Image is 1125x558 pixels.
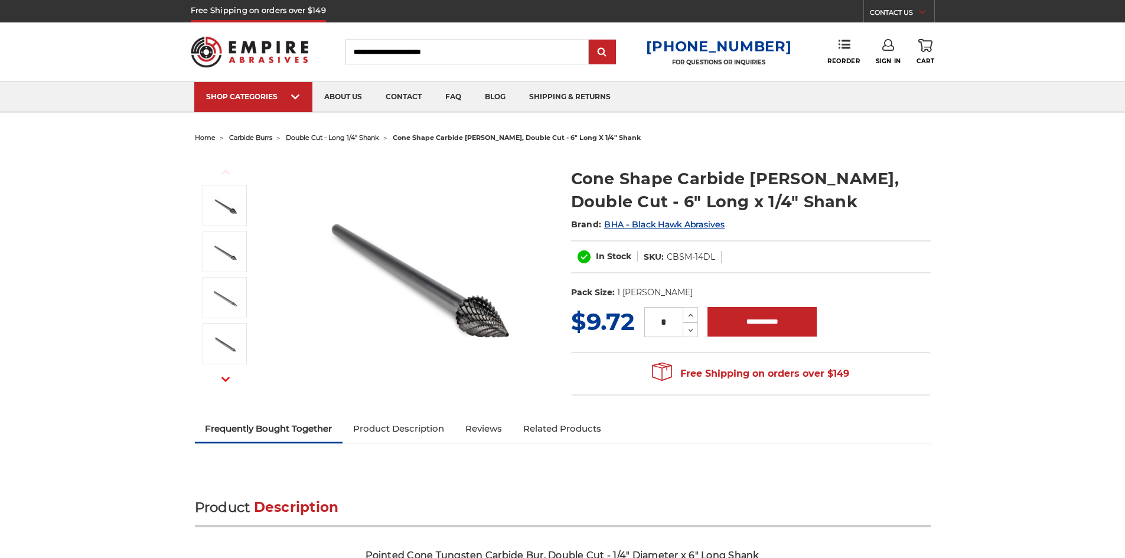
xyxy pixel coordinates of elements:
img: CBSM-3DL Long reach double cut carbide rotary burr, cone shape 1/4 inch shank [210,283,240,312]
a: contact [374,82,433,112]
img: CBSM-5DL Long reach double cut carbide rotary burr, cone shape 1/4 inch shank [210,191,240,220]
img: Empire Abrasives [191,29,309,75]
button: Previous [211,159,240,185]
span: In Stock [596,251,631,262]
div: SHOP CATEGORIES [206,92,301,101]
a: about us [312,82,374,112]
span: Reorder [827,57,860,65]
dd: 1 [PERSON_NAME] [617,286,693,299]
a: blog [473,82,517,112]
p: FOR QUESTIONS OR INQUIRIES [646,58,791,66]
span: $9.72 [571,307,635,336]
button: Next [211,367,240,392]
span: Brand: [571,219,602,230]
a: home [195,133,216,142]
a: Cart [917,39,934,65]
dt: SKU: [644,251,664,263]
span: Cart [917,57,934,65]
img: CBSM-5DL Long reach double cut carbide rotary burr, cone shape 1/4 inch shank [296,155,532,391]
span: Sign In [876,57,901,65]
a: Product Description [343,416,455,442]
a: CONTACT US [870,6,934,22]
dd: CBSM-14DL [667,251,715,263]
a: BHA - Black Hawk Abrasives [604,219,725,230]
span: Description [254,499,339,515]
span: cone shape carbide [PERSON_NAME], double cut - 6" long x 1/4" shank [393,133,641,142]
a: Related Products [513,416,612,442]
img: CBSM-1DL Long reach double cut carbide rotary burr, cone shape 1/4 inch shank [210,329,240,358]
a: carbide burrs [229,133,272,142]
span: Free Shipping on orders over $149 [652,362,849,386]
a: faq [433,82,473,112]
input: Submit [591,41,614,64]
img: CBSM-4DL Long reach double cut carbide rotary burr, cone shape 1/4 inch shank [210,237,240,266]
a: shipping & returns [517,82,622,112]
a: Frequently Bought Together [195,416,343,442]
a: Reorder [827,39,860,64]
h1: Cone Shape Carbide [PERSON_NAME], Double Cut - 6" Long x 1/4" Shank [571,167,931,213]
a: double cut - long 1/4" shank [286,133,379,142]
a: [PHONE_NUMBER] [646,38,791,55]
a: Reviews [455,416,513,442]
span: Product [195,499,250,515]
dt: Pack Size: [571,286,615,299]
